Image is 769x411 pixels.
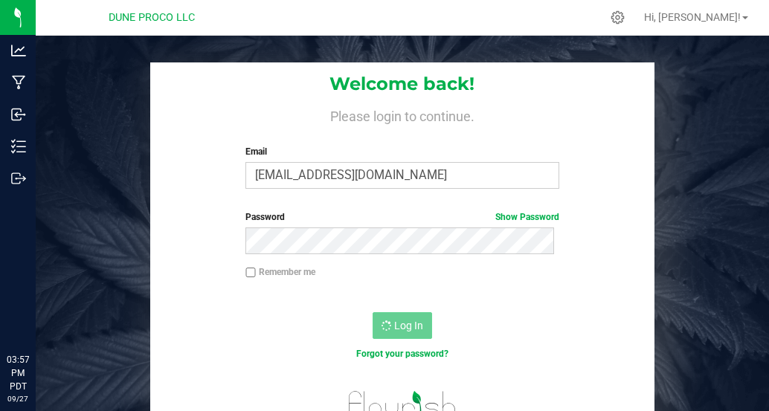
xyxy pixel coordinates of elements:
[245,268,256,278] input: Remember me
[11,43,26,58] inline-svg: Analytics
[373,312,432,339] button: Log In
[245,145,559,158] label: Email
[7,353,29,393] p: 03:57 PM PDT
[11,139,26,154] inline-svg: Inventory
[11,75,26,90] inline-svg: Manufacturing
[109,11,195,24] span: DUNE PROCO LLC
[11,171,26,186] inline-svg: Outbound
[394,320,423,331] span: Log In
[356,349,448,359] a: Forgot your password?
[644,11,741,23] span: Hi, [PERSON_NAME]!
[150,106,654,124] h4: Please login to continue.
[150,74,654,94] h1: Welcome back!
[11,107,26,122] inline-svg: Inbound
[245,212,285,222] span: Password
[495,212,559,222] a: Show Password
[245,265,315,279] label: Remember me
[608,10,627,25] div: Manage settings
[7,393,29,404] p: 09/27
